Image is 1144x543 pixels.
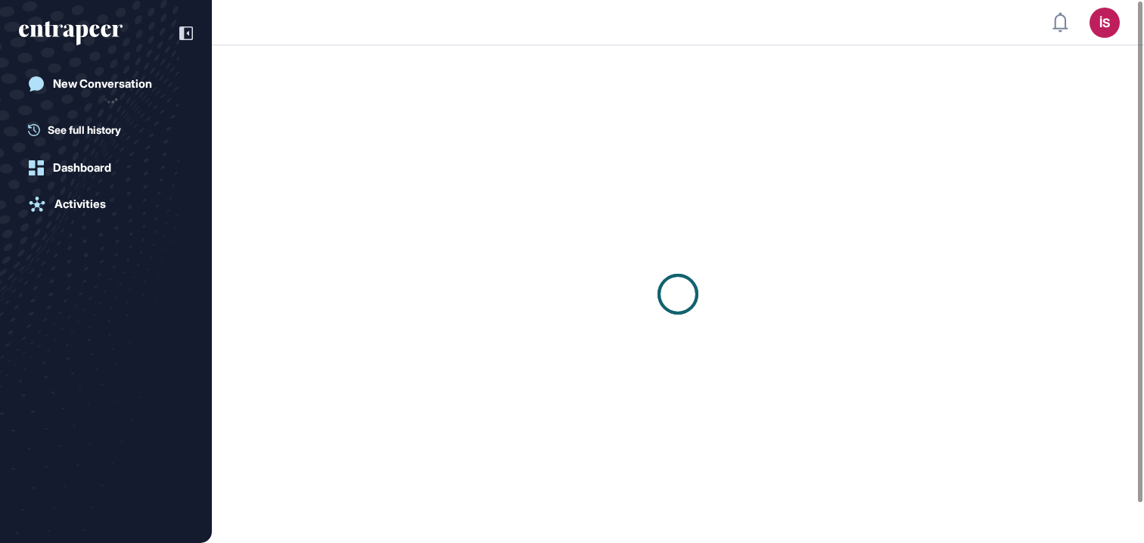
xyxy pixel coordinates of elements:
a: Dashboard [19,153,193,183]
button: İS [1090,8,1120,38]
span: See full history [48,122,121,138]
a: See full history [28,122,193,138]
div: Activities [54,197,106,211]
a: Activities [19,189,193,219]
div: New Conversation [53,77,152,91]
a: New Conversation [19,69,193,99]
div: entrapeer-logo [19,21,123,45]
div: Dashboard [53,161,111,175]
